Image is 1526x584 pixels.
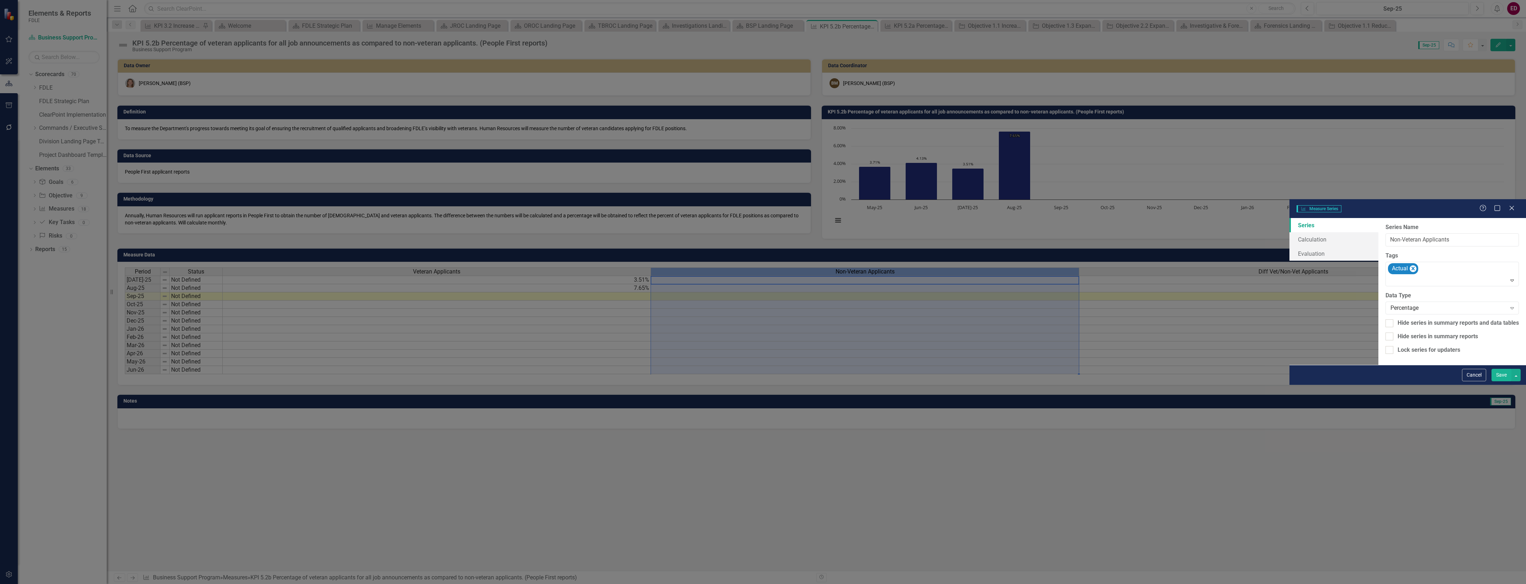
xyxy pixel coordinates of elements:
label: Series Name [1385,223,1519,232]
button: Cancel [1462,369,1486,381]
button: Save [1491,369,1511,381]
div: Lock series for updaters [1398,346,1460,354]
div: Hide series in summary reports [1398,333,1478,341]
label: Tags [1385,252,1519,260]
div: Percentage [1390,304,1506,312]
span: Actual [1392,265,1408,272]
span: Measure Series [1297,205,1341,212]
a: Evaluation [1289,246,1378,261]
div: Remove [object Object] [1410,265,1416,272]
label: Data Type [1385,292,1519,300]
div: Hide series in summary reports and data tables [1398,319,1519,327]
a: Calculation [1289,232,1378,246]
input: Series Name [1385,233,1519,246]
a: Series [1289,218,1378,232]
